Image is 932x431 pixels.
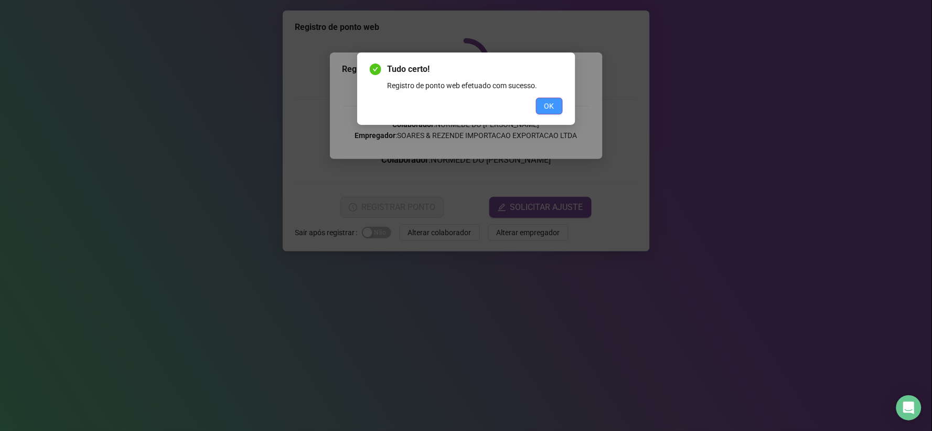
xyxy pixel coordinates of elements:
[536,98,563,114] button: OK
[388,80,563,91] div: Registro de ponto web efetuado com sucesso.
[544,100,554,112] span: OK
[388,63,563,76] span: Tudo certo!
[370,64,381,75] span: check-circle
[896,395,922,421] div: Open Intercom Messenger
